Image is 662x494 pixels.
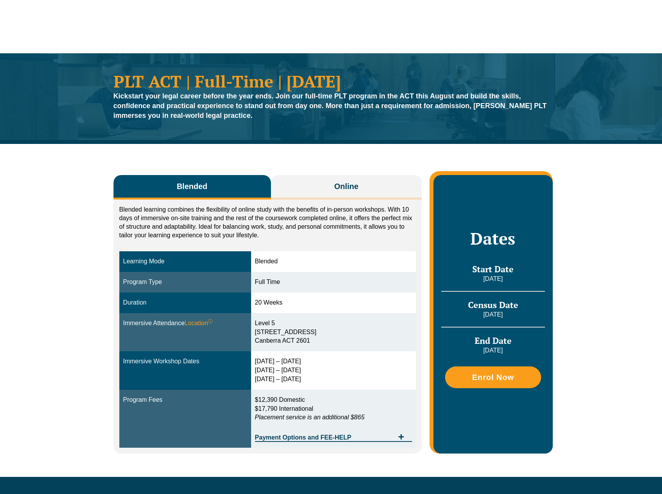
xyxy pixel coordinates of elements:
div: Blended [255,257,412,266]
span: Blended [177,181,208,192]
div: Duration [123,298,247,307]
div: Program Type [123,278,247,287]
p: [DATE] [441,346,545,355]
em: Placement service is an additional $865 [255,414,365,420]
p: [DATE] [441,310,545,319]
strong: Kickstart your legal career before the year ends. Join our full-time PLT program in the ACT this ... [114,92,547,119]
a: Enrol Now [445,366,541,388]
div: Level 5 [STREET_ADDRESS] Canberra ACT 2601 [255,319,412,346]
div: Immersive Attendance [123,319,247,328]
div: Tabs. Open items with Enter or Space, close with Escape and navigate using the Arrow keys. [114,175,422,454]
span: Location [185,319,213,328]
span: End Date [475,335,512,346]
span: Census Date [468,299,518,310]
div: [DATE] – [DATE] [DATE] – [DATE] [DATE] – [DATE] [255,357,412,384]
p: [DATE] [441,275,545,283]
span: Start Date [472,263,514,275]
span: Enrol Now [472,373,514,381]
span: Payment Options and FEE-HELP [255,434,395,441]
div: Full Time [255,278,412,287]
div: Program Fees [123,396,247,405]
div: 20 Weeks [255,298,412,307]
p: Blended learning combines the flexibility of online study with the benefits of in-person workshop... [119,205,416,240]
div: Learning Mode [123,257,247,266]
sup: ⓘ [208,319,213,324]
span: $12,390 Domestic [255,396,305,403]
span: $17,790 International [255,405,313,412]
h1: PLT ACT | Full-Time | [DATE] [114,73,549,89]
div: Immersive Workshop Dates [123,357,247,366]
h2: Dates [441,229,545,248]
span: Online [334,181,358,192]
